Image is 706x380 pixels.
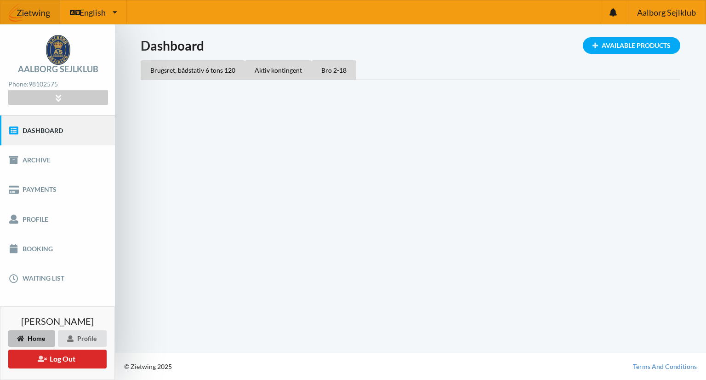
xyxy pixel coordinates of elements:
[141,37,680,54] h1: Dashboard
[312,60,356,80] div: Bro 2-18
[46,35,70,65] img: logo
[141,60,245,80] div: Brugsret, bådstativ 6 tons 120
[58,330,107,347] div: Profile
[583,37,680,54] div: Available Products
[80,8,106,17] span: English
[245,60,312,80] div: Aktiv kontingent
[8,350,107,368] button: Log Out
[18,65,98,73] div: Aalborg Sejlklub
[8,78,108,91] div: Phone:
[28,80,58,88] strong: 98102575
[8,330,55,347] div: Home
[21,317,94,326] span: [PERSON_NAME]
[637,8,696,17] span: Aalborg Sejlklub
[633,362,697,371] a: Terms And Conditions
